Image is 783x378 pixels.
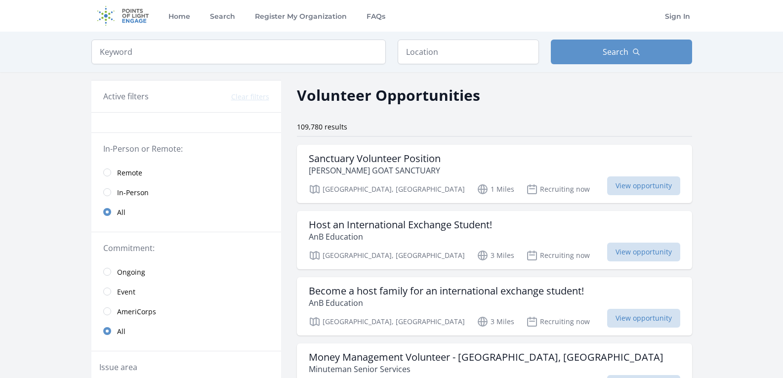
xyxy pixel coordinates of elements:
span: All [117,208,125,217]
h3: Host an International Exchange Student! [309,219,492,231]
span: In-Person [117,188,149,198]
h3: Become a host family for an international exchange student! [309,285,584,297]
a: Sanctuary Volunteer Position [PERSON_NAME] GOAT SANCTUARY [GEOGRAPHIC_DATA], [GEOGRAPHIC_DATA] 1 ... [297,145,692,203]
h3: Sanctuary Volunteer Position [309,153,441,165]
legend: Issue area [99,361,137,373]
p: Recruiting now [526,316,590,328]
p: 1 Miles [477,183,514,195]
button: Search [551,40,692,64]
legend: In-Person or Remote: [103,143,269,155]
p: Recruiting now [526,250,590,261]
legend: Commitment: [103,242,269,254]
p: [PERSON_NAME] GOAT SANCTUARY [309,165,441,176]
span: Ongoing [117,267,145,277]
p: 3 Miles [477,250,514,261]
input: Keyword [91,40,386,64]
p: 3 Miles [477,316,514,328]
span: View opportunity [607,176,680,195]
h3: Active filters [103,90,149,102]
p: Recruiting now [526,183,590,195]
span: Search [603,46,628,58]
input: Location [398,40,539,64]
p: Minuteman Senior Services [309,363,663,375]
span: View opportunity [607,309,680,328]
span: 109,780 results [297,122,347,131]
h2: Volunteer Opportunities [297,84,480,106]
button: Clear filters [231,92,269,102]
a: In-Person [91,182,281,202]
p: [GEOGRAPHIC_DATA], [GEOGRAPHIC_DATA] [309,250,465,261]
a: All [91,321,281,341]
span: View opportunity [607,243,680,261]
a: Remote [91,163,281,182]
a: Become a host family for an international exchange student! AnB Education [GEOGRAPHIC_DATA], [GEO... [297,277,692,336]
a: AmeriCorps [91,301,281,321]
a: All [91,202,281,222]
span: Event [117,287,135,297]
p: [GEOGRAPHIC_DATA], [GEOGRAPHIC_DATA] [309,183,465,195]
span: AmeriCorps [117,307,156,317]
p: AnB Education [309,231,492,243]
a: Ongoing [91,262,281,282]
a: Host an International Exchange Student! AnB Education [GEOGRAPHIC_DATA], [GEOGRAPHIC_DATA] 3 Mile... [297,211,692,269]
span: Remote [117,168,142,178]
a: Event [91,282,281,301]
span: All [117,327,125,336]
p: [GEOGRAPHIC_DATA], [GEOGRAPHIC_DATA] [309,316,465,328]
h3: Money Management Volunteer - [GEOGRAPHIC_DATA], [GEOGRAPHIC_DATA] [309,351,663,363]
p: AnB Education [309,297,584,309]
